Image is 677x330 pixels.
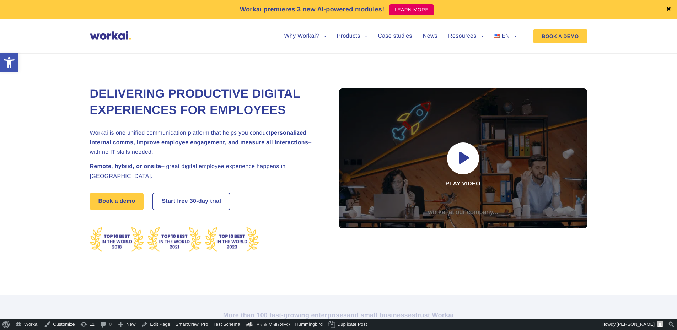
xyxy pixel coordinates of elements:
span: EN [501,33,510,39]
a: ✖ [666,7,671,12]
a: Why Workai? [284,33,326,39]
a: Products [337,33,367,39]
a: Workai [12,319,41,330]
span: 11 [90,319,95,330]
a: LEARN MORE [389,4,434,15]
div: Play video [339,88,587,228]
h2: Workai is one unified communication platform that helps you conduct – with no IT skills needed. [90,128,321,157]
a: BOOK A DEMO [533,29,587,43]
i: and small businesses [347,312,415,319]
a: Book a demo [90,193,144,210]
a: Customize [41,319,77,330]
a: Edit Page [138,319,173,330]
span: [PERSON_NAME] [617,321,655,327]
a: Hummingbird [293,319,326,330]
a: News [423,33,437,39]
span: Duplicate Post [337,319,367,330]
span: 0 [109,319,112,330]
i: 30-day [190,199,209,204]
h2: – great digital employee experience happens in [GEOGRAPHIC_DATA]. [90,162,321,181]
h1: Delivering Productive Digital Experiences for Employees [90,86,321,119]
a: SmartCrawl Pro [173,319,211,330]
span: New [126,319,135,330]
p: Workai premieres 3 new AI-powered modules! [240,5,385,14]
a: Howdy, [599,319,666,330]
a: Start free30-daytrial [153,193,230,210]
a: Case studies [378,33,412,39]
h2: More than 100 fast-growing enterprises trust Workai [141,311,536,319]
strong: Remote, hybrid, or onsite [90,163,161,169]
a: Test Schema [211,319,243,330]
a: Rank Math Dashboard [243,319,293,330]
span: Rank Math SEO [257,322,290,327]
a: Resources [448,33,483,39]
